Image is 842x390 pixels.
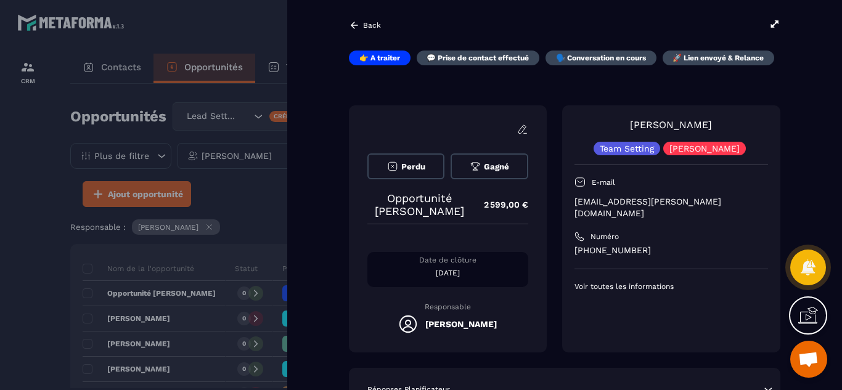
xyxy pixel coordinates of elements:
[367,303,528,311] p: Responsable
[556,53,646,63] p: 🗣️ Conversation en cours
[359,53,400,63] p: 👉 A traiter
[401,162,425,171] span: Perdu
[363,21,381,30] p: Back
[574,245,768,256] p: [PHONE_NUMBER]
[600,144,654,153] p: Team Setting
[669,144,740,153] p: [PERSON_NAME]
[451,153,528,179] button: Gagné
[672,53,764,63] p: 🚀 Lien envoyé & Relance
[790,341,827,378] div: Ouvrir le chat
[592,177,615,187] p: E-mail
[367,192,472,217] p: Opportunité [PERSON_NAME]
[425,319,497,329] h5: [PERSON_NAME]
[591,232,619,242] p: Numéro
[574,196,768,219] p: [EMAIL_ADDRESS][PERSON_NAME][DOMAIN_NAME]
[367,153,444,179] button: Perdu
[472,193,528,217] p: 2 599,00 €
[574,282,768,291] p: Voir toutes les informations
[630,119,712,131] a: [PERSON_NAME]
[367,255,528,265] p: Date de clôture
[427,53,529,63] p: 💬 Prise de contact effectué
[367,268,528,278] p: [DATE]
[484,162,509,171] span: Gagné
